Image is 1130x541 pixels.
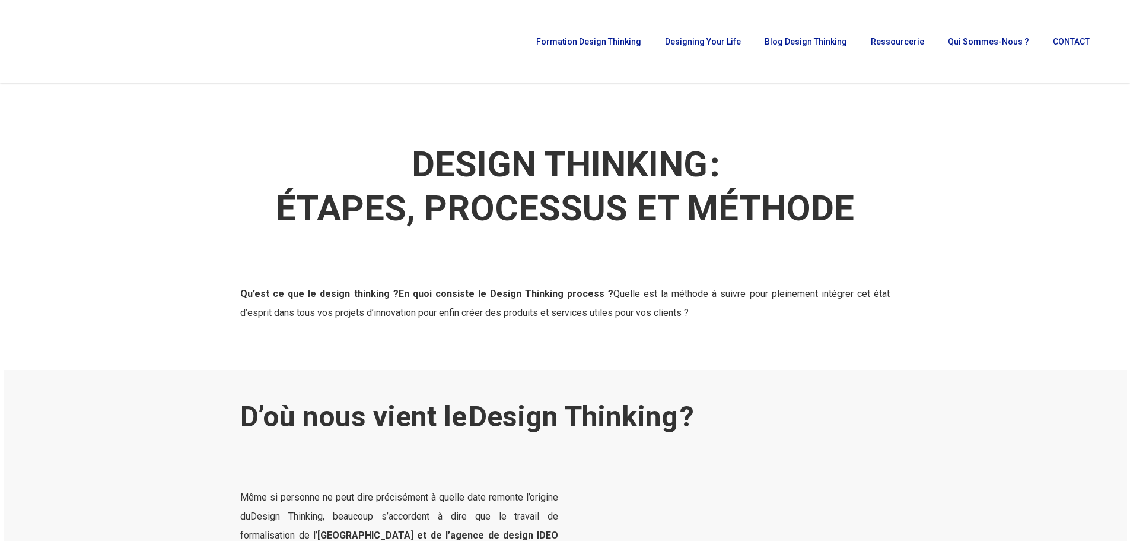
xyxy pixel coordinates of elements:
[759,37,853,46] a: Blog Design Thinking
[240,288,398,299] span: Qu’est ce que le design thinking ?
[665,37,741,46] span: Designing Your Life
[250,511,323,522] span: Design Thinking
[240,400,694,434] strong: D’où nous vient le ?
[240,288,613,299] strong: En quoi consiste le Design Thinking process ?
[240,492,558,522] span: Même si personne ne peut dire précisément à quelle date remonte l’origine du
[467,400,680,434] em: Design Thinking
[240,288,890,318] span: Quelle est la méthode à suivre pour pleinement intégrer cet état d’esprit dans tous vos projets d...
[410,143,709,185] em: DESIGN THINKING
[948,37,1029,46] span: Qui sommes-nous ?
[410,143,720,185] strong: :
[530,37,647,46] a: Formation Design Thinking
[865,37,930,46] a: Ressourcerie
[536,37,641,46] span: Formation Design Thinking
[659,37,747,46] a: Designing Your Life
[276,187,854,229] strong: ÉTAPES, PROCESSUS ET MÉTHODE
[871,37,924,46] span: Ressourcerie
[17,18,142,65] img: French Future Academy
[765,37,847,46] span: Blog Design Thinking
[942,37,1035,46] a: Qui sommes-nous ?
[1053,37,1090,46] span: CONTACT
[1047,37,1096,46] a: CONTACT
